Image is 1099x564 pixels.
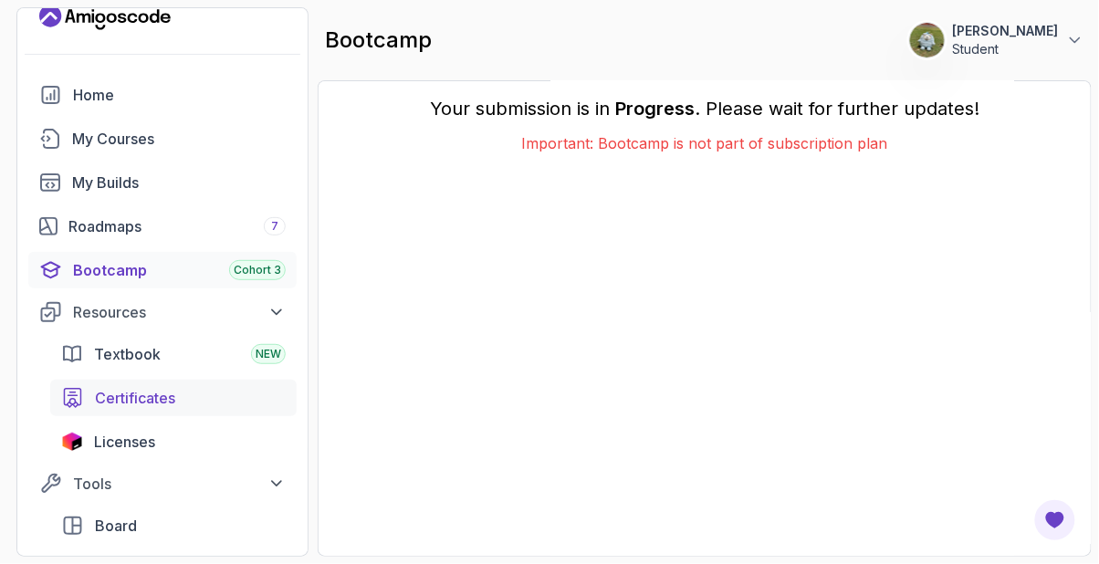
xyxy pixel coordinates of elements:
[73,84,286,106] div: Home
[68,215,286,237] div: Roadmaps
[28,252,297,288] a: bootcamp
[1033,498,1077,542] button: Open Feedback Button
[50,336,297,372] a: textbook
[72,128,286,150] div: My Courses
[354,96,1055,121] p: Your submission is in . Please wait for further updates!
[910,23,945,57] img: user profile image
[73,473,286,495] div: Tools
[61,433,83,451] img: jetbrains icon
[95,387,175,409] span: Certificates
[28,120,297,157] a: courses
[28,296,297,329] button: Resources
[39,3,171,32] a: Landing page
[234,263,281,277] span: Cohort 3
[28,164,297,201] a: builds
[28,467,297,500] button: Tools
[73,259,286,281] div: Bootcamp
[95,515,137,537] span: Board
[50,507,297,544] a: board
[28,208,297,245] a: roadmaps
[953,22,1059,40] p: [PERSON_NAME]
[909,22,1084,58] button: user profile image[PERSON_NAME]Student
[28,77,297,113] a: home
[953,40,1059,58] p: Student
[615,98,695,120] span: Progress
[354,132,1055,154] p: Important: Bootcamp is not part of subscription plan
[271,219,278,234] span: 7
[50,380,297,416] a: certificates
[256,347,281,361] span: NEW
[73,301,286,323] div: Resources
[50,423,297,460] a: licenses
[94,343,161,365] span: Textbook
[94,431,155,453] span: Licenses
[72,172,286,193] div: My Builds
[325,26,432,55] h2: bootcamp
